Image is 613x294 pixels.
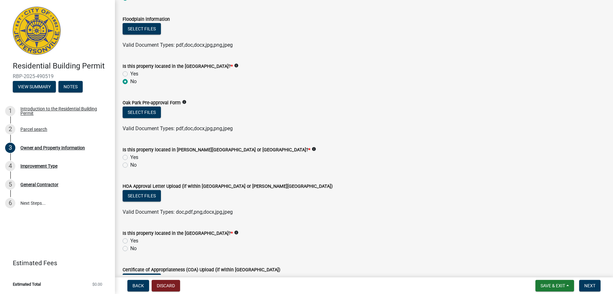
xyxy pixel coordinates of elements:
[13,84,56,90] wm-modal-confirm: Summary
[123,148,310,152] label: Is this property located in [PERSON_NAME][GEOGRAPHIC_DATA] or [GEOGRAPHIC_DATA]?
[123,107,161,118] button: Select files
[127,280,149,291] button: Back
[123,268,280,272] label: Certificate of Appropriateness (COA) Upload (if within [GEOGRAPHIC_DATA])
[13,81,56,92] button: View Summary
[5,161,15,171] div: 4
[123,64,233,69] label: Is this property located in the [GEOGRAPHIC_DATA]?
[130,70,138,78] label: Yes
[182,100,186,104] i: info
[132,283,144,288] span: Back
[20,127,47,131] div: Parcel search
[123,274,161,285] button: Select files
[5,106,15,116] div: 1
[123,190,161,202] button: Select files
[130,237,138,245] label: Yes
[130,154,138,161] label: Yes
[13,73,102,79] span: RBP-2025-490519
[123,184,333,189] label: HOA Approval Letter Upload (if within [GEOGRAPHIC_DATA] or [PERSON_NAME][GEOGRAPHIC_DATA])
[123,209,233,215] span: Valid Document Types: doc,pdf,png,docx,jpg,jpeg
[58,81,83,92] button: Notes
[123,23,161,35] button: Select files
[5,179,15,190] div: 5
[234,230,238,235] i: info
[20,107,105,115] div: Introduction to the Residential Building Permit
[579,280,601,291] button: Next
[5,124,15,134] div: 2
[5,257,105,269] a: Estimated Fees
[130,78,137,85] label: No
[541,283,565,288] span: Save & Exit
[20,164,57,168] div: Improvement Type
[92,282,102,286] span: $0.00
[123,17,170,22] label: Floodplain information
[5,198,15,208] div: 6
[152,280,180,291] button: Discard
[234,63,238,68] i: info
[130,245,137,252] label: No
[13,282,41,286] span: Estimated Total
[123,42,233,48] span: Valid Document Types: pdf,doc,docx,jpg,png,jpeg
[123,231,233,236] label: Is this property located in the [GEOGRAPHIC_DATA]?
[20,182,58,187] div: General Contractor
[5,143,15,153] div: 3
[13,61,110,71] h4: Residential Building Permit
[535,280,574,291] button: Save & Exit
[312,147,316,151] i: info
[58,84,83,90] wm-modal-confirm: Notes
[584,283,595,288] span: Next
[13,7,61,55] img: City of Jeffersonville, Indiana
[130,161,137,169] label: No
[123,101,181,105] label: Oak Park Pre-approval Form
[123,125,233,131] span: Valid Document Types: pdf,doc,docx,jpg,png,jpeg
[20,146,85,150] div: Owner and Property Information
